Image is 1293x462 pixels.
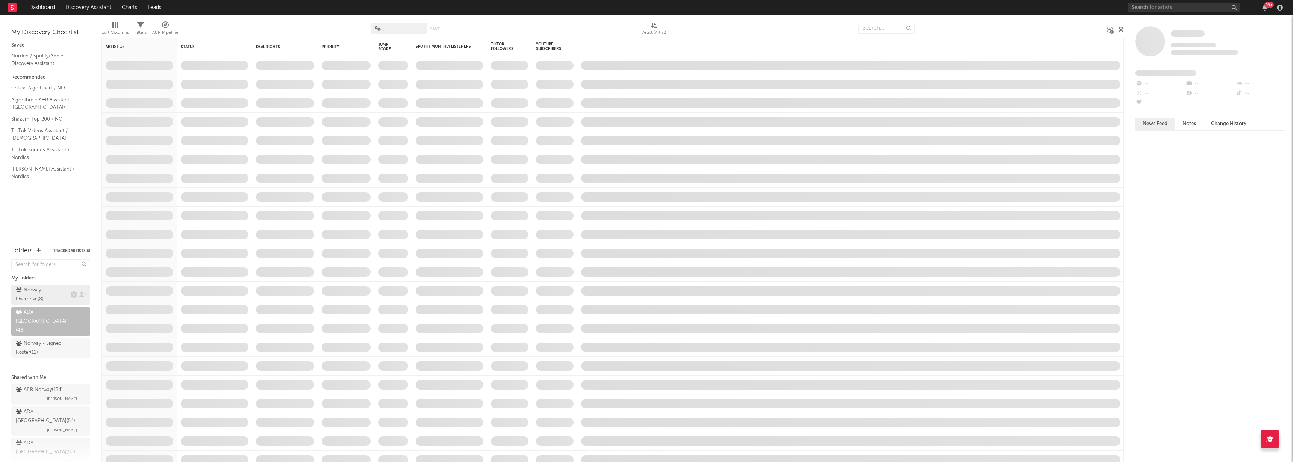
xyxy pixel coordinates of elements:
[47,426,77,435] span: [PERSON_NAME]
[11,73,90,82] div: Recommended
[101,28,129,37] div: Edit Columns
[11,285,90,305] a: Norway - Overdrive(8)
[101,19,129,41] div: Edit Columns
[1135,89,1185,98] div: --
[1135,98,1185,108] div: --
[11,384,90,405] a: A&R Norway(154)[PERSON_NAME]
[135,19,147,41] div: Filters
[1235,79,1285,89] div: --
[106,44,162,49] div: Artist
[152,19,179,41] div: A&R Pipeline
[181,45,230,49] div: Status
[11,127,83,142] a: TikTok Videos Assistant / [DEMOGRAPHIC_DATA]
[1175,118,1204,130] button: Notes
[16,439,84,457] div: ADA [GEOGRAPHIC_DATA] ( 50 )
[1171,43,1216,47] span: Tracking Since: [DATE]
[1135,70,1196,76] span: Fans Added by Platform
[135,28,147,37] div: Filters
[1171,30,1205,37] span: Some Artist
[16,308,69,335] div: ADA [GEOGRAPHIC_DATA] ( 48 )
[378,42,397,51] div: Jump Score
[1128,3,1240,12] input: Search for artists
[11,28,90,37] div: My Discovery Checklist
[1135,79,1185,89] div: --
[1185,79,1235,89] div: --
[11,96,83,111] a: Algorithmic A&R Assistant ([GEOGRAPHIC_DATA])
[536,42,562,51] div: YouTube Subscribers
[11,259,90,270] input: Search for folders...
[152,28,179,37] div: A&R Pipeline
[430,27,440,31] button: Save
[11,338,90,358] a: Norway - Signed Roster(12)
[11,406,90,436] a: ADA [GEOGRAPHIC_DATA](54)[PERSON_NAME]
[47,394,77,403] span: [PERSON_NAME]
[256,45,295,49] div: Deal Rights
[1185,89,1235,98] div: --
[11,246,33,255] div: Folders
[16,339,69,357] div: Norway - Signed Roster ( 12 )
[11,307,90,336] a: ADA [GEOGRAPHIC_DATA](48)
[1204,118,1254,130] button: Change History
[642,28,666,37] div: Artist (Artist)
[322,45,352,49] div: Priority
[1235,89,1285,98] div: --
[1135,118,1175,130] button: News Feed
[11,373,90,382] div: Shared with Me
[16,408,84,426] div: ADA [GEOGRAPHIC_DATA] ( 54 )
[491,42,517,51] div: TikTok Followers
[11,146,83,161] a: TikTok Sounds Assistant / Nordics
[11,52,83,67] a: Norden / Spotify/Apple Discovery Assistant
[1171,50,1238,55] span: 0 fans last week
[53,249,90,253] button: Tracked Artists(6)
[858,23,915,34] input: Search...
[1171,30,1205,38] a: Some Artist
[11,115,83,123] a: Shazam Top 200 / NO
[11,41,90,50] div: Saved
[416,44,472,49] div: Spotify Monthly Listeners
[11,84,83,92] a: Critical Algo Chart / NO
[11,274,90,283] div: My Folders
[1264,2,1274,8] div: 99 +
[642,19,666,41] div: Artist (Artist)
[11,165,83,180] a: [PERSON_NAME] Assistant / Nordics
[1262,5,1267,11] button: 99+
[16,385,63,394] div: A&R Norway ( 154 )
[16,286,69,304] div: Norway - Overdrive ( 8 )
